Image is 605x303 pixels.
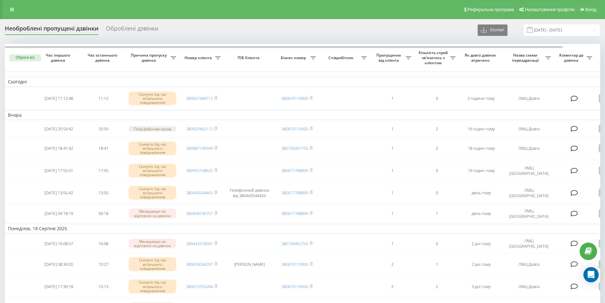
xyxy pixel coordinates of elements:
[503,138,554,159] td: ЛМЦ Довга
[37,121,81,137] td: [DATE] 20:59:42
[81,276,125,297] td: 10:13
[186,168,213,173] a: 380955158625
[464,53,498,63] span: Як довго дзвінок втрачено
[370,138,414,159] td: 1
[81,88,125,109] td: 11:12
[224,182,275,203] td: Телефонний дзвінок від 380443544455
[129,279,176,293] div: Скинуто під час вітального повідомлення
[37,205,81,223] td: [DATE] 09:18:19
[129,164,176,178] div: Скинуто під час вітального повідомлення
[585,7,596,12] span: Вихід
[129,141,176,155] div: Скинуто під час вітального повідомлення
[186,145,213,151] a: 380687199349
[281,241,308,246] a: 380734452755
[37,138,81,159] td: [DATE] 18:41:42
[370,276,414,297] td: 2
[186,190,213,196] a: 380443544455
[129,92,176,106] div: Скинуто під час вітального повідомлення
[459,160,503,181] td: 19 годин тому
[281,261,308,267] a: 380670119000
[459,276,503,297] td: 3 дні тому
[459,205,503,223] td: день тому
[503,254,554,275] td: ЛМЦ Довга
[414,205,459,223] td: 1
[186,210,213,216] a: 380958736751
[281,284,308,289] a: 380670119000
[503,160,554,181] td: ЛМЦ [GEOGRAPHIC_DATA]
[370,121,414,137] td: 1
[467,7,514,12] span: Реферальна програма
[129,239,176,248] div: Менеджери не відповіли на дзвінок
[129,209,176,218] div: Менеджери не відповіли на дзвінок
[81,121,125,137] td: 20:59
[86,53,120,63] span: Час останнього дзвінка
[414,160,459,181] td: 0
[414,121,459,137] td: 2
[129,53,171,63] span: Причина пропуску дзвінка
[459,88,503,109] td: 2 години тому
[370,254,414,275] td: 2
[525,7,575,12] span: Налаштування профілю
[503,121,554,137] td: ЛМЦ Довга
[37,235,81,252] td: [DATE] 16:08:57
[370,235,414,252] td: 1
[370,182,414,203] td: 1
[414,138,459,159] td: 2
[459,254,503,275] td: 2 дні тому
[414,276,459,297] td: 2
[186,241,213,246] a: 380443318561
[322,55,361,60] span: Співробітник
[414,88,459,109] td: 0
[186,261,213,267] a: 380635034297
[281,210,308,216] a: 380677788899
[229,55,269,60] span: ПІБ Клієнта
[503,235,554,252] td: ЛМЦ [GEOGRAPHIC_DATA]
[583,267,599,282] div: Open Intercom Messenger
[37,254,81,275] td: [DATE] 08:39:20
[478,24,508,36] button: Експорт
[418,50,450,65] span: Кількість спроб зв'язатись з клієнтом
[183,55,215,60] span: Номер клієнта
[507,53,545,63] span: Назва схеми переадресації
[281,95,308,101] a: 380670119000
[81,138,125,159] td: 18:41
[459,182,503,203] td: день тому
[37,160,81,181] td: [DATE] 17:55:01
[370,88,414,109] td: 1
[281,145,308,151] a: 380735001103
[281,126,308,132] a: 380670119000
[186,126,213,132] a: 380937662112
[37,182,81,203] td: [DATE] 13:55:42
[370,205,414,223] td: 1
[186,284,213,289] a: 380673705284
[42,53,76,63] span: Час першого дзвінка
[224,254,275,275] td: [PERSON_NAME]
[81,182,125,203] td: 13:55
[106,25,158,35] div: Оброблені дзвінки
[459,121,503,137] td: 16 годин тому
[414,254,459,275] td: 1
[281,190,308,196] a: 380677788899
[9,54,41,61] button: Обрати всі
[373,53,406,63] span: Пропущених від клієнта
[186,95,213,101] a: 380637349712
[557,53,587,63] span: Коментар до дзвінка
[81,235,125,252] td: 16:08
[37,276,81,297] td: [DATE] 17:39:18
[370,160,414,181] td: 1
[503,182,554,203] td: ЛМЦ [GEOGRAPHIC_DATA]
[129,186,176,200] div: Скинуто під час вітального повідомлення
[278,55,310,60] span: Бізнес номер
[281,168,308,173] a: 380677788899
[81,254,125,275] td: 10:27
[414,235,459,252] td: 0
[459,138,503,159] td: 18 годин тому
[37,88,81,109] td: [DATE] 11:12:48
[459,235,503,252] td: 2 дні тому
[129,126,176,132] div: Поза робочим часом
[81,205,125,223] td: 09:18
[503,88,554,109] td: ЛМЦ Довга
[129,257,176,271] div: Скинуто під час вітального повідомлення
[503,276,554,297] td: ЛМЦ Довга
[503,205,554,223] td: ЛМЦ [GEOGRAPHIC_DATA]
